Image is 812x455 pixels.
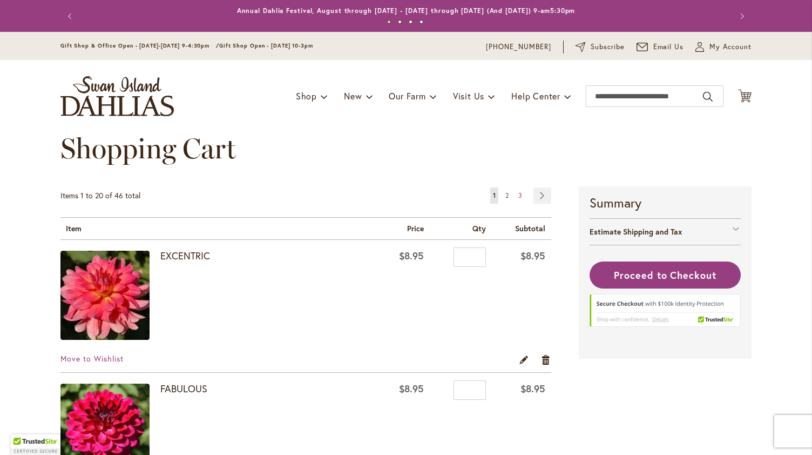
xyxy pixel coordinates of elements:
span: Our Farm [389,90,425,102]
button: 4 of 4 [419,20,423,24]
span: $8.95 [399,382,424,395]
span: Visit Us [453,90,484,102]
span: Help Center [511,90,560,102]
span: Item [66,223,82,233]
strong: Summary [590,193,741,212]
img: EXCENTRIC [60,251,150,340]
a: 2 [503,188,511,204]
span: $8.95 [520,249,545,262]
a: Subscribe [576,42,625,52]
span: Subscribe [591,42,625,52]
span: 1 [493,191,496,199]
span: Qty [472,223,486,233]
span: Shop [296,90,317,102]
span: Proceed to Checkout [614,269,716,282]
button: Previous [60,5,82,27]
span: $8.95 [399,249,424,262]
span: New [344,90,362,102]
button: 1 of 4 [387,20,391,24]
a: [PHONE_NUMBER] [486,42,551,52]
div: TrustedSite Certified [590,294,741,332]
a: 3 [516,188,525,204]
a: Annual Dahlia Festival, August through [DATE] - [DATE] through [DATE] (And [DATE]) 9-am5:30pm [237,6,576,15]
button: My Account [695,42,752,52]
button: 3 of 4 [409,20,412,24]
span: Items 1 to 20 of 46 total [60,190,140,200]
span: Gift Shop Open - [DATE] 10-3pm [219,42,313,49]
a: FABULOUS [160,382,207,395]
a: EXCENTRIC [60,251,160,343]
a: store logo [60,76,174,116]
button: Next [730,5,752,27]
span: $8.95 [520,382,545,395]
button: Proceed to Checkout [590,262,741,289]
iframe: Launch Accessibility Center [8,417,38,447]
span: 2 [505,191,509,199]
a: Move to Wishlist [60,353,124,364]
span: 3 [518,191,522,199]
button: 2 of 4 [398,20,402,24]
span: Shopping Cart [60,131,236,165]
strong: Estimate Shipping and Tax [590,226,682,237]
span: Subtotal [515,223,545,233]
span: Email Us [653,42,684,52]
a: Email Us [637,42,684,52]
span: Gift Shop & Office Open - [DATE]-[DATE] 9-4:30pm / [60,42,219,49]
a: EXCENTRIC [160,249,210,262]
span: My Account [709,42,752,52]
span: Price [407,223,424,233]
